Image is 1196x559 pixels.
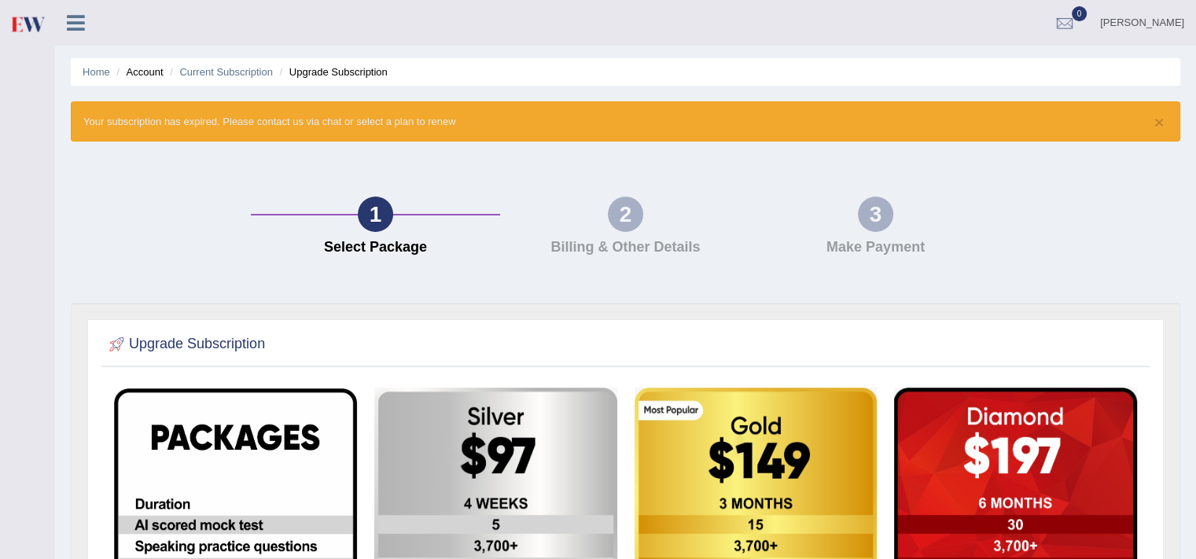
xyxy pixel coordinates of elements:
[179,66,273,78] a: Current Subscription
[112,64,163,79] li: Account
[758,240,992,256] h4: Make Payment
[105,333,265,356] h2: Upgrade Subscription
[1154,114,1164,131] button: ×
[1072,6,1087,21] span: 0
[358,197,393,232] div: 1
[83,66,110,78] a: Home
[608,197,643,232] div: 2
[276,64,388,79] li: Upgrade Subscription
[71,101,1180,142] div: Your subscription has expired. Please contact us via chat or select a plan to renew
[259,240,493,256] h4: Select Package
[858,197,893,232] div: 3
[508,240,742,256] h4: Billing & Other Details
